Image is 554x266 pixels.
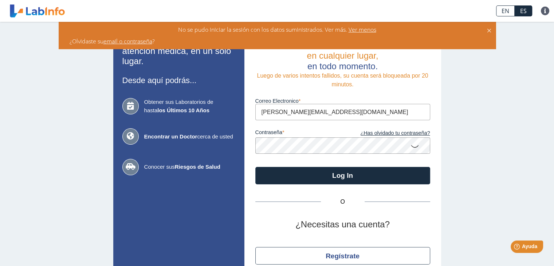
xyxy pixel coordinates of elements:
b: Riesgos de Salud [175,164,220,170]
label: contraseña [255,129,343,137]
h2: Todas sus necesidades de atención médica, en un solo lugar. [122,35,235,67]
a: ¿Has olvidado tu contraseña? [343,129,430,137]
b: los Últimos 10 Años [157,107,209,113]
a: email o contraseña [103,37,152,45]
button: Log In [255,167,430,184]
span: en todo momento. [307,61,378,71]
a: ES [515,5,532,16]
b: Encontrar un Doctor [144,133,197,140]
button: Regístrate [255,247,430,265]
span: No se pudo iniciar la sesión con los datos suministrados. Ver más. [178,26,347,34]
span: Luego de varios intentos fallidos, su cuenta será bloqueada por 20 minutos. [257,73,428,87]
span: Obtener sus Laboratorios de hasta [144,98,235,114]
label: Correo Electronico [255,98,430,104]
a: EN [496,5,515,16]
span: Ver menos [347,26,376,34]
span: O [321,197,365,206]
span: Conocer sus [144,163,235,171]
iframe: Help widget launcher [489,238,546,258]
span: ¿Olvidaste su ? [70,37,155,45]
span: cerca de usted [144,133,235,141]
span: en cualquier lugar, [307,51,378,60]
h3: Desde aquí podrás... [122,76,235,85]
h2: ¿Necesitas una cuenta? [255,219,430,230]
